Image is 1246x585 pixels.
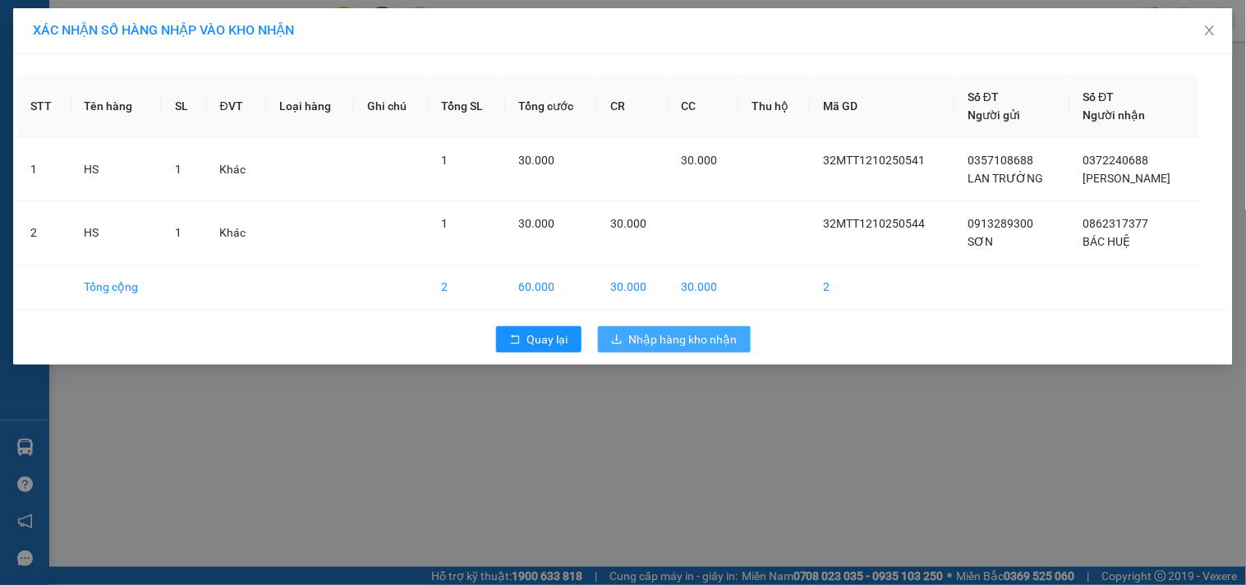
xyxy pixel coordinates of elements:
[518,154,554,167] span: 30.000
[527,330,568,348] span: Quay lại
[17,201,71,265] td: 2
[968,172,1043,185] span: LAN TRƯỜNG
[1083,90,1115,104] span: Số ĐT
[968,108,1020,122] span: Người gửi
[610,217,646,230] span: 30.000
[442,217,448,230] span: 1
[611,334,623,347] span: download
[505,265,597,310] td: 60.000
[968,90,999,104] span: Số ĐT
[681,154,717,167] span: 30.000
[738,75,810,138] th: Thu hộ
[207,138,266,201] td: Khác
[509,334,521,347] span: rollback
[1083,235,1131,248] span: BÁC HUỆ
[33,22,294,38] span: XÁC NHẬN SỐ HÀNG NHẬP VÀO KHO NHẬN
[968,235,993,248] span: SƠN
[71,75,163,138] th: Tên hàng
[207,201,266,265] td: Khác
[668,265,738,310] td: 30.000
[1083,108,1146,122] span: Người nhận
[266,75,354,138] th: Loại hàng
[1187,8,1233,54] button: Close
[597,265,668,310] td: 30.000
[429,265,506,310] td: 2
[354,75,428,138] th: Ghi chú
[668,75,738,138] th: CC
[429,75,506,138] th: Tổng SL
[442,154,448,167] span: 1
[162,75,206,138] th: SL
[597,75,668,138] th: CR
[1203,24,1216,37] span: close
[968,217,1033,230] span: 0913289300
[1083,217,1149,230] span: 0862317377
[598,326,751,352] button: downloadNhập hàng kho nhận
[518,217,554,230] span: 30.000
[71,138,163,201] td: HS
[17,138,71,201] td: 1
[968,154,1033,167] span: 0357108688
[71,201,163,265] td: HS
[1083,154,1149,167] span: 0372240688
[810,75,954,138] th: Mã GD
[810,265,954,310] td: 2
[496,326,582,352] button: rollbackQuay lại
[823,154,925,167] span: 32MTT1210250541
[71,265,163,310] td: Tổng cộng
[207,75,266,138] th: ĐVT
[823,217,925,230] span: 32MTT1210250544
[175,163,182,176] span: 1
[1083,172,1171,185] span: [PERSON_NAME]
[629,330,738,348] span: Nhập hàng kho nhận
[17,75,71,138] th: STT
[505,75,597,138] th: Tổng cước
[175,226,182,239] span: 1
